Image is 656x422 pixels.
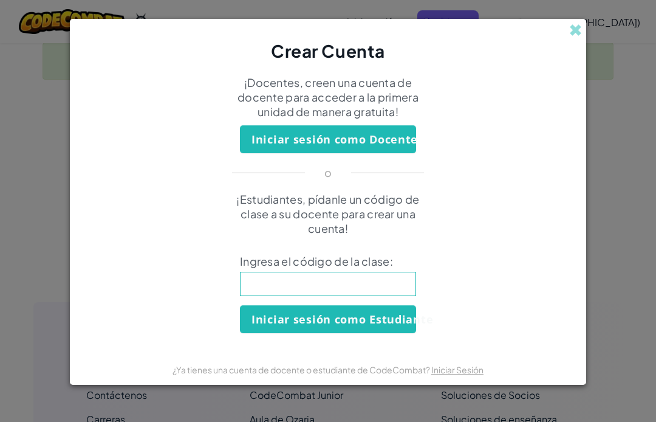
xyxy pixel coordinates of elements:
[240,125,416,153] button: Iniciar sesión como Docente
[240,254,416,269] span: Ingresa el código de la clase:
[222,75,434,119] p: ¡Docentes, creen una cuenta de docente para acceder a la primera unidad de manera gratuita!
[240,305,416,333] button: Iniciar sesión como Estudiante
[431,364,483,375] a: Iniciar Sesión
[271,40,385,61] span: Crear Cuenta
[173,364,431,375] span: ¿Ya tienes una cuenta de docente o estudiante de CodeCombat?
[324,165,332,180] p: o
[222,192,434,236] p: ¡Estudiantes, pídanle un código de clase a su docente para crear una cuenta!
